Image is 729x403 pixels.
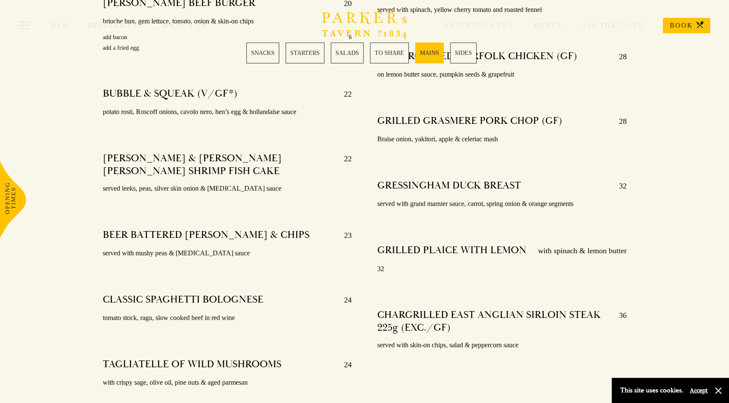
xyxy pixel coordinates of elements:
p: 24 [336,358,352,372]
h4: [PERSON_NAME] & [PERSON_NAME] [PERSON_NAME] SHRIMP FISH CAKE [103,152,336,177]
h4: CHARGRILLED EAST ANGLIAN SIRLOIN STEAK 225g (EXC./GF) [377,309,610,334]
p: with crispy sage, olive oil, pine nuts & aged parmesan [103,377,352,389]
p: 24 [336,293,352,307]
p: This site uses cookies. [620,384,683,397]
p: 23 [336,229,352,242]
h4: GRILLED PLAICE WITH LEMON [377,244,526,257]
button: Close and accept [714,386,723,395]
a: 4 / 6 [370,43,409,63]
a: 1 / 6 [246,43,279,63]
p: 22 [336,152,352,177]
h4: TAGLIATELLE OF WILD MUSHROOMS [103,358,281,372]
p: 32 [610,179,627,193]
h4: CLASSIC SPAGHETTI BOLOGNESE [103,293,263,307]
a: 2 / 6 [286,43,324,63]
p: 32 [377,263,627,275]
p: tomato stock, ragu, slow cooked beef in red wine [103,312,352,324]
p: Braise onion, yakitori, apple & celeriac mash [377,133,627,146]
a: 6 / 6 [450,43,477,63]
h4: BUBBLE & SQUEAK (V/GF*) [103,87,237,101]
p: served with mushy peas & [MEDICAL_DATA] sauce [103,247,352,260]
p: 36 [610,309,627,334]
p: served with skin-on chips, salad & peppercorn sauce [377,339,627,352]
h4: BEER BATTERED [PERSON_NAME] & CHIPS [103,229,310,242]
h4: GRESSINGHAM DUCK BREAST [377,179,521,193]
h4: GRILLED GRASMERE PORK CHOP (GF) [377,114,562,128]
p: 22 [336,87,352,101]
p: served leeks, peas, silver skin onion & [MEDICAL_DATA] sauce [103,183,352,195]
p: 28 [610,114,627,128]
a: 5 / 6 [415,43,444,63]
p: with spinach & lemon butter [529,244,627,257]
button: Accept [690,386,708,394]
p: potato rosti, Roscoff onions, cavolo nero, hen’s egg & hollandaise sauce [103,106,352,118]
a: 3 / 6 [331,43,364,63]
p: served with grand marnier sauce, carrot, spring onion & orange segments [377,198,627,210]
